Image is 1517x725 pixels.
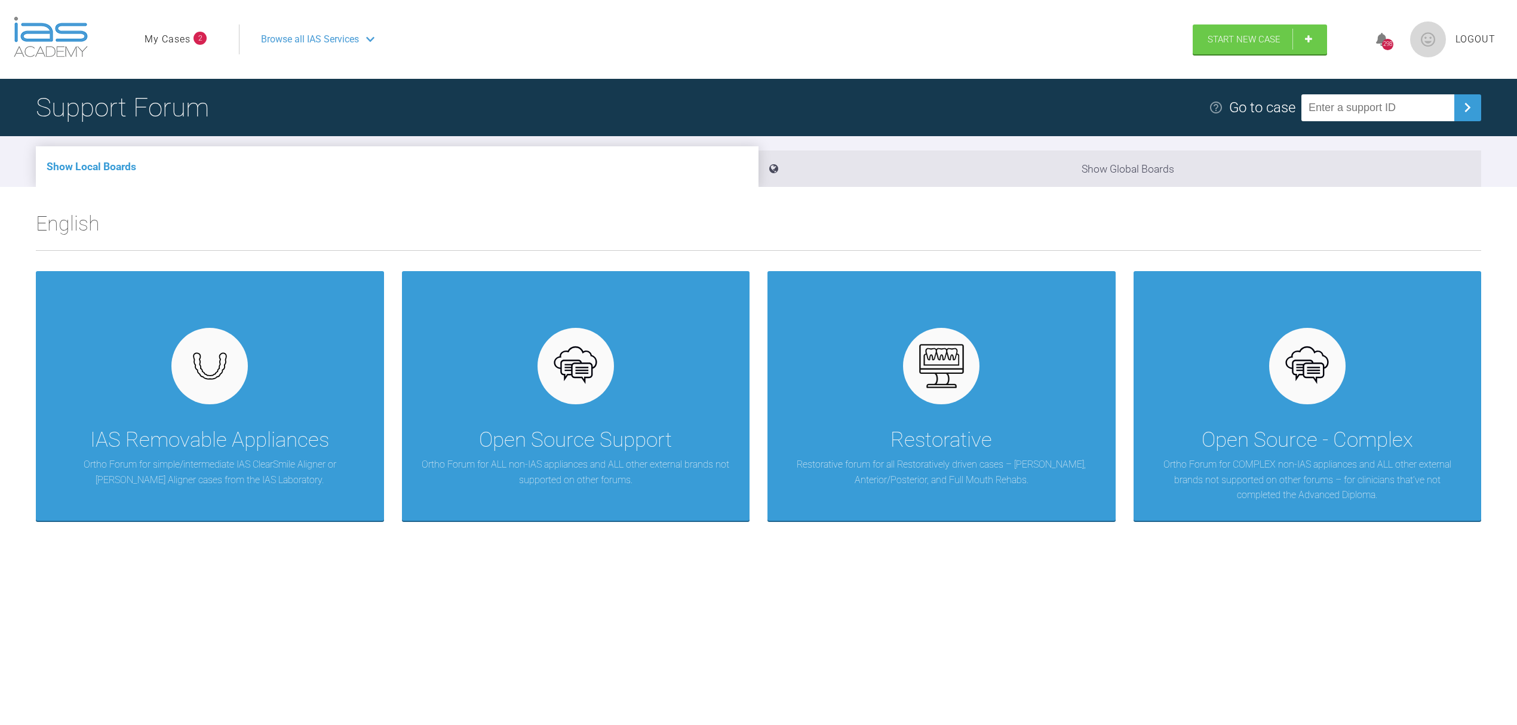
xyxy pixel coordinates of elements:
[194,32,207,45] span: 2
[261,32,359,47] span: Browse all IAS Services
[145,32,191,47] a: My Cases
[1301,94,1454,121] input: Enter a support ID
[14,17,88,57] img: logo-light.3e3ef733.png
[1209,100,1223,115] img: help.e70b9f3d.svg
[890,423,992,457] div: Restorative
[402,271,750,521] a: Open Source SupportOrtho Forum for ALL non-IAS appliances and ALL other external brands not suppo...
[90,423,329,457] div: IAS Removable Appliances
[187,349,233,383] img: removables.927eaa4e.svg
[1284,343,1330,389] img: opensource.6e495855.svg
[1134,271,1482,521] a: Open Source - ComplexOrtho Forum for COMPLEX non-IAS appliances and ALL other external brands not...
[1208,34,1280,45] span: Start New Case
[1229,96,1295,119] div: Go to case
[1193,24,1327,54] a: Start New Case
[767,271,1116,521] a: RestorativeRestorative forum for all Restoratively driven cases – [PERSON_NAME], Anterior/Posteri...
[54,457,366,487] p: Ortho Forum for simple/intermediate IAS ClearSmile Aligner or [PERSON_NAME] Aligner cases from th...
[1382,39,1393,50] div: 298
[1455,32,1495,47] a: Logout
[552,343,598,389] img: opensource.6e495855.svg
[758,150,1481,187] li: Show Global Boards
[1410,21,1446,57] img: profile.png
[1151,457,1464,503] p: Ortho Forum for COMPLEX non-IAS appliances and ALL other external brands not supported on other f...
[36,207,1481,250] h2: English
[420,457,732,487] p: Ortho Forum for ALL non-IAS appliances and ALL other external brands not supported on other forums.
[1458,98,1477,117] img: chevronRight.28bd32b0.svg
[36,271,384,521] a: IAS Removable AppliancesOrtho Forum for simple/intermediate IAS ClearSmile Aligner or [PERSON_NAM...
[36,87,209,128] h1: Support Forum
[785,457,1098,487] p: Restorative forum for all Restoratively driven cases – [PERSON_NAME], Anterior/Posterior, and Ful...
[919,343,965,389] img: restorative.65e8f6b6.svg
[36,146,758,187] li: Show Local Boards
[1202,423,1413,457] div: Open Source - Complex
[479,423,672,457] div: Open Source Support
